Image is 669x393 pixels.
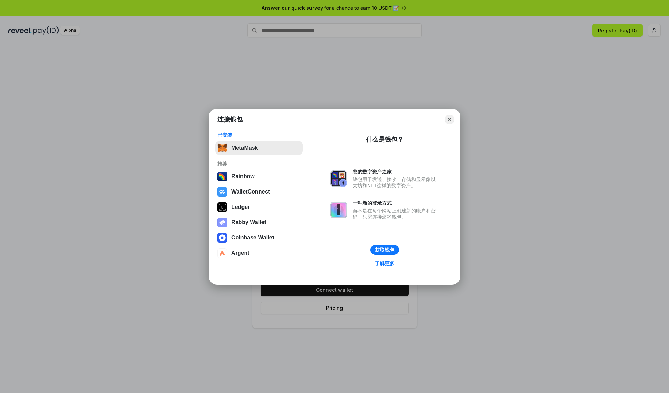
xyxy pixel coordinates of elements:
[217,202,227,212] img: svg+xml,%3Csvg%20xmlns%3D%22http%3A%2F%2Fwww.w3.org%2F2000%2Fsvg%22%20width%3D%2228%22%20height%3...
[217,187,227,197] img: svg+xml,%3Csvg%20width%3D%2228%22%20height%3D%2228%22%20viewBox%3D%220%200%2028%2028%22%20fill%3D...
[217,248,227,258] img: svg+xml,%3Csvg%20width%3D%2228%22%20height%3D%2228%22%20viewBox%3D%220%200%2028%2028%22%20fill%3D...
[217,160,301,167] div: 推荐
[370,245,399,255] button: 获取钱包
[231,235,274,241] div: Coinbase Wallet
[215,246,303,260] button: Argent
[217,132,301,138] div: 已安装
[217,233,227,243] img: svg+xml,%3Csvg%20width%3D%2228%22%20height%3D%2228%22%20viewBox%3D%220%200%2028%2028%22%20fill%3D...
[231,145,258,151] div: MetaMask
[353,168,439,175] div: 您的数字资产之家
[215,231,303,245] button: Coinbase Wallet
[217,115,243,124] h1: 连接钱包
[215,200,303,214] button: Ledger
[231,204,250,210] div: Ledger
[371,259,399,268] a: 了解更多
[353,200,439,206] div: 一种新的登录方式
[445,115,454,124] button: Close
[215,185,303,199] button: WalletConnect
[375,260,394,267] div: 了解更多
[330,202,347,218] img: svg+xml,%3Csvg%20xmlns%3D%22http%3A%2F%2Fwww.w3.org%2F2000%2Fsvg%22%20fill%3D%22none%22%20viewBox...
[215,141,303,155] button: MetaMask
[231,219,266,226] div: Rabby Wallet
[217,172,227,181] img: svg+xml,%3Csvg%20width%3D%22120%22%20height%3D%22120%22%20viewBox%3D%220%200%20120%20120%22%20fil...
[215,215,303,229] button: Rabby Wallet
[217,218,227,227] img: svg+xml,%3Csvg%20xmlns%3D%22http%3A%2F%2Fwww.w3.org%2F2000%2Fsvg%22%20fill%3D%22none%22%20viewBox...
[366,135,403,144] div: 什么是钱包？
[231,250,249,256] div: Argent
[353,207,439,220] div: 而不是在每个网站上创建新的账户和密码，只需连接您的钱包。
[330,170,347,187] img: svg+xml,%3Csvg%20xmlns%3D%22http%3A%2F%2Fwww.w3.org%2F2000%2Fsvg%22%20fill%3D%22none%22%20viewBox...
[215,170,303,183] button: Rainbow
[217,143,227,153] img: svg+xml,%3Csvg%20fill%3D%22none%22%20height%3D%2233%22%20viewBox%3D%220%200%2035%2033%22%20width%...
[353,176,439,189] div: 钱包用于发送、接收、存储和显示像以太坊和NFT这样的数字资产。
[231,189,270,195] div: WalletConnect
[375,247,394,253] div: 获取钱包
[231,173,255,180] div: Rainbow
